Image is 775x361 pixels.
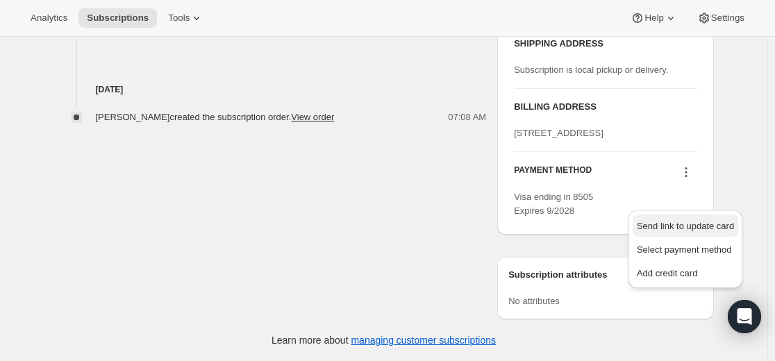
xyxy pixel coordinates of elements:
span: Subscription is local pickup or delivery. [514,65,668,75]
span: Select payment method [637,244,732,255]
div: Open Intercom Messenger [728,300,761,333]
span: Visa ending in 8505 Expires 9/2028 [514,192,593,216]
h3: BILLING ADDRESS [514,100,697,114]
span: No attributes [508,296,560,306]
button: Subscriptions [78,8,157,28]
span: Subscriptions [87,12,149,24]
h3: PAYMENT METHOD [514,165,592,183]
button: Settings [689,8,753,28]
span: Analytics [31,12,67,24]
button: Help [622,8,685,28]
span: 07:08 AM [448,110,486,124]
a: View order [291,112,334,122]
span: Help [644,12,663,24]
span: Add credit card [637,268,697,278]
button: Select payment method [633,238,738,260]
span: Send link to update card [637,221,734,231]
button: Send link to update card [633,215,738,237]
button: Tools [160,8,212,28]
h4: [DATE] [54,83,487,96]
span: Tools [168,12,190,24]
button: Analytics [22,8,76,28]
span: [PERSON_NAME] created the subscription order. [96,112,335,122]
h3: SHIPPING ADDRESS [514,37,697,51]
h3: Subscription attributes [508,268,670,287]
span: Settings [711,12,744,24]
button: Add credit card [633,262,738,284]
span: [STREET_ADDRESS] [514,128,603,138]
p: Learn more about [272,333,496,347]
a: managing customer subscriptions [351,335,496,346]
